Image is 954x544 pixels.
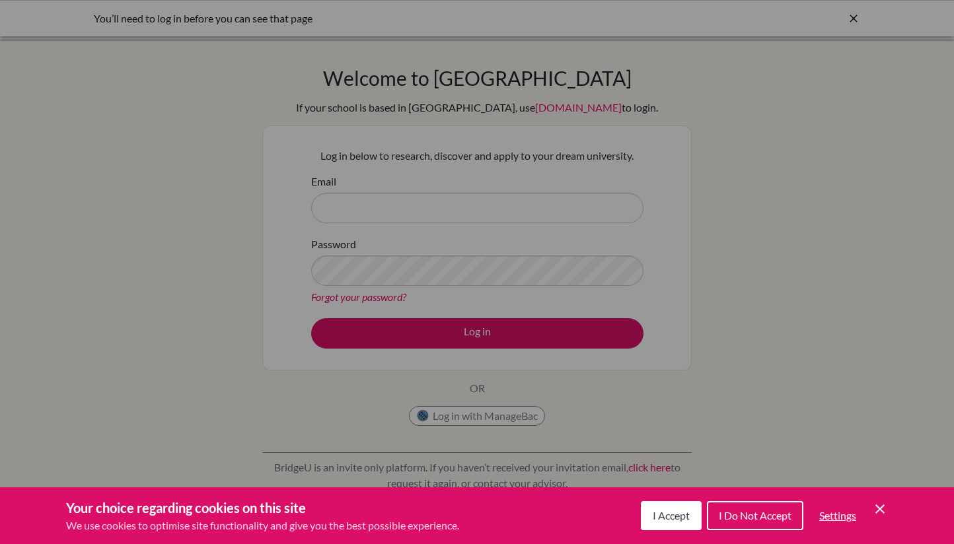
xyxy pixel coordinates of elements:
[872,501,888,517] button: Save and close
[819,509,856,522] span: Settings
[641,501,702,530] button: I Accept
[653,509,690,522] span: I Accept
[66,498,459,518] h3: Your choice regarding cookies on this site
[66,518,459,533] p: We use cookies to optimise site functionality and give you the best possible experience.
[809,502,867,529] button: Settings
[707,501,803,530] button: I Do Not Accept
[719,509,791,522] span: I Do Not Accept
